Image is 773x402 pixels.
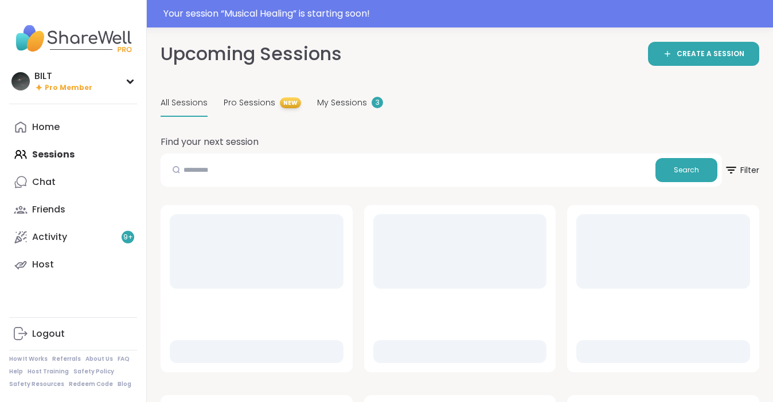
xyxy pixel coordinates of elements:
[118,355,130,363] a: FAQ
[163,7,766,21] div: Your session “ Musical Healing ” is starting soon!
[9,251,137,278] a: Host
[674,165,699,175] span: Search
[9,168,137,196] a: Chat
[123,232,133,242] span: 9 +
[9,113,137,141] a: Home
[69,380,113,388] a: Redeem Code
[45,83,92,93] span: Pro Member
[9,223,137,251] a: Activity9+
[28,368,69,376] a: Host Training
[9,380,64,388] a: Safety Resources
[655,158,717,182] button: Search
[724,153,759,187] button: Filter
[118,380,131,388] a: Blog
[280,97,301,108] span: NEW
[34,70,92,82] div: BILT
[161,97,208,109] span: All Sessions
[372,97,383,108] div: 3
[648,42,759,66] a: CREATE A SESSION
[161,135,259,149] h2: Find your next session
[677,49,744,59] span: CREATE A SESSION
[9,196,137,223] a: Friends
[32,203,65,216] div: Friends
[724,156,759,184] span: Filter
[73,368,114,376] a: Safety Policy
[32,176,56,188] div: Chat
[32,328,65,340] div: Logout
[9,355,48,363] a: How It Works
[52,355,81,363] a: Referrals
[32,231,67,243] div: Activity
[32,121,60,133] div: Home
[9,368,23,376] a: Help
[224,97,275,109] span: Pro Sessions
[85,355,113,363] a: About Us
[9,18,137,58] img: ShareWell Nav Logo
[161,41,342,67] h2: Upcoming Sessions
[317,97,367,109] span: My Sessions
[11,72,30,90] img: BILT
[9,320,137,348] a: Logout
[32,258,54,271] div: Host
